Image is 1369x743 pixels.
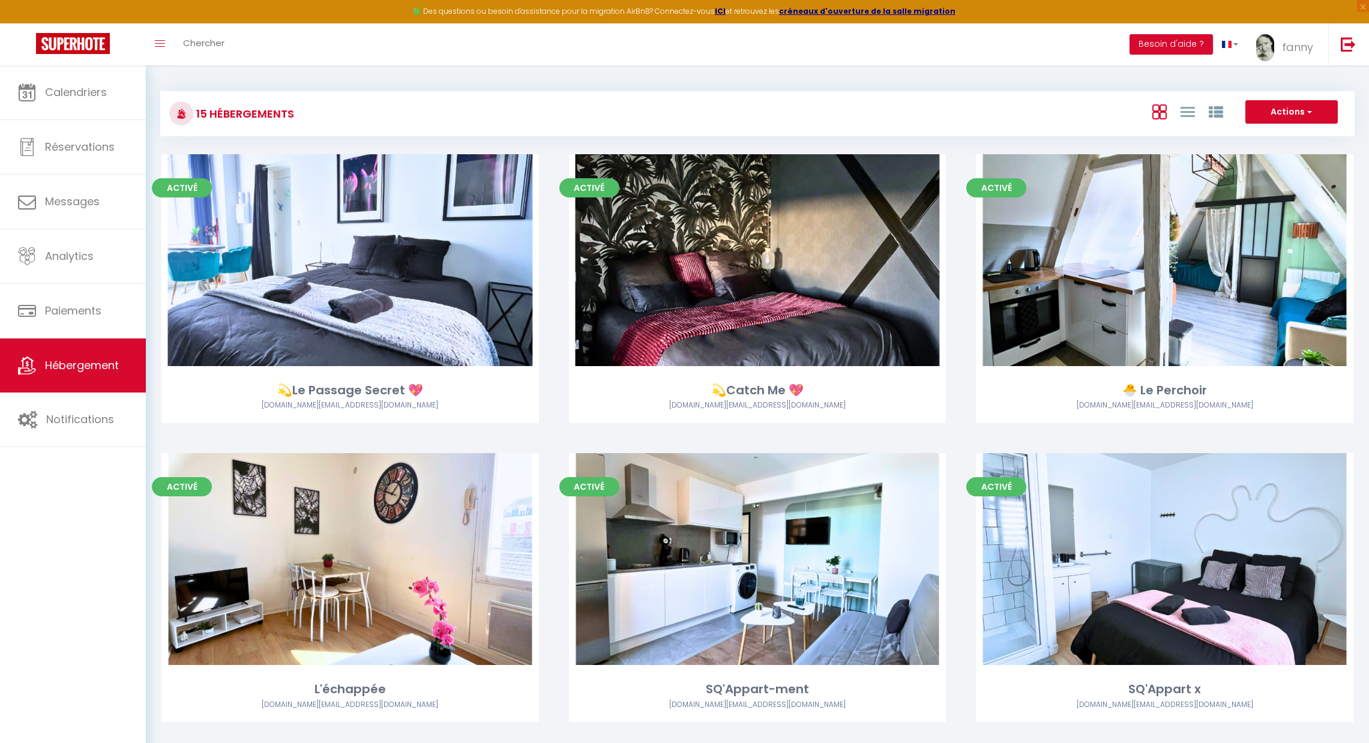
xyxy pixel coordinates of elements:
div: SQ'Appart-ment [569,680,946,699]
a: Chercher [174,23,233,65]
span: Chercher [183,37,224,49]
button: Besoin d'aide ? [1130,34,1213,55]
span: Activé [966,477,1026,496]
span: Messages [45,194,100,209]
div: Airbnb [976,699,1353,711]
span: Hébergement [45,358,119,373]
img: Super Booking [36,33,110,54]
span: Calendriers [45,85,107,100]
span: Réservations [45,139,115,154]
div: Airbnb [161,699,539,711]
span: Notifications [46,412,114,427]
div: Airbnb [161,400,539,411]
span: Activé [559,178,619,197]
span: Activé [559,477,619,496]
div: 💫Catch Me 💖 [569,381,946,400]
span: Analytics [45,248,94,263]
span: Activé [152,477,212,496]
span: fanny [1282,40,1313,55]
a: ... fanny [1247,23,1328,65]
div: 💫Le Passage Secret 💖 [161,381,539,400]
div: Airbnb [976,400,1353,411]
span: Paiements [45,303,101,318]
a: créneaux d'ouverture de la salle migration [779,6,955,16]
span: Activé [966,178,1026,197]
img: logout [1341,37,1356,52]
div: 🐣​ Le Perchoir [976,381,1353,400]
a: ICI [715,6,726,16]
div: SQ'Appart x [976,680,1353,699]
a: Vue en Box [1152,101,1167,121]
button: Actions [1245,100,1338,124]
span: Activé [152,178,212,197]
a: Vue par Groupe [1209,101,1223,121]
div: L'échappée [161,680,539,699]
div: Airbnb [569,699,946,711]
div: Airbnb [569,400,946,411]
h3: 15 Hébergements [193,100,294,127]
img: ... [1256,34,1274,61]
a: Vue en Liste [1181,101,1195,121]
